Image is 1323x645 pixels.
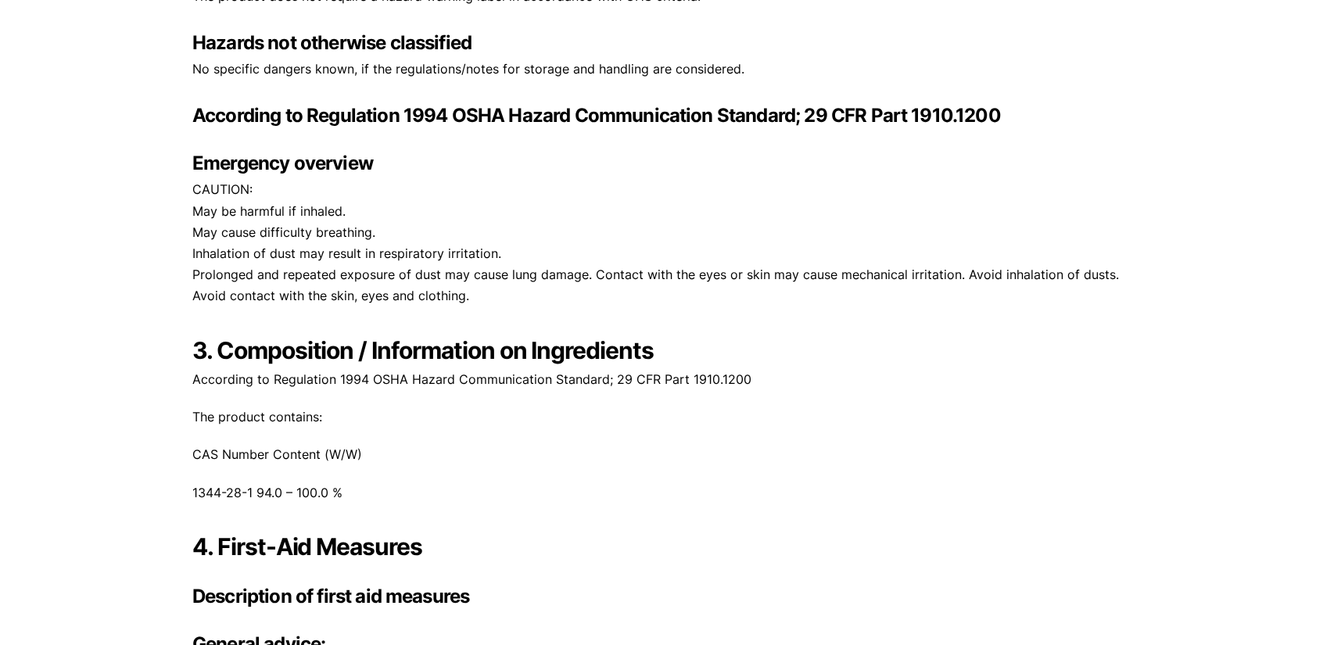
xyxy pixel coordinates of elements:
[192,179,1131,306] p: CAUTION: May be harmful if inhaled. May cause difficulty breathing. Inhalation of dust may result...
[192,336,654,364] strong: 3. Composition / Information on Ingredients
[192,152,373,174] strong: Emergency overview
[192,59,1131,80] p: No specific dangers known, if the regulations/notes for storage and handling are considered.
[192,444,1131,465] p: CAS Number Content (W/W)
[192,532,422,561] strong: 4. First-Aid Measures
[192,104,1001,127] strong: According to Regulation 1994 OSHA Hazard Communication Standard; 29 CFR Part 1910.1200
[192,31,471,54] strong: Hazards not otherwise classified
[192,585,469,607] strong: Description of first aid measures
[192,482,1131,503] p: 1344-28-1 94.0 – 100.0 %
[192,369,1131,390] p: According to Regulation 1994 OSHA Hazard Communication Standard; 29 CFR Part 1910.1200
[192,407,1131,428] p: The product contains:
